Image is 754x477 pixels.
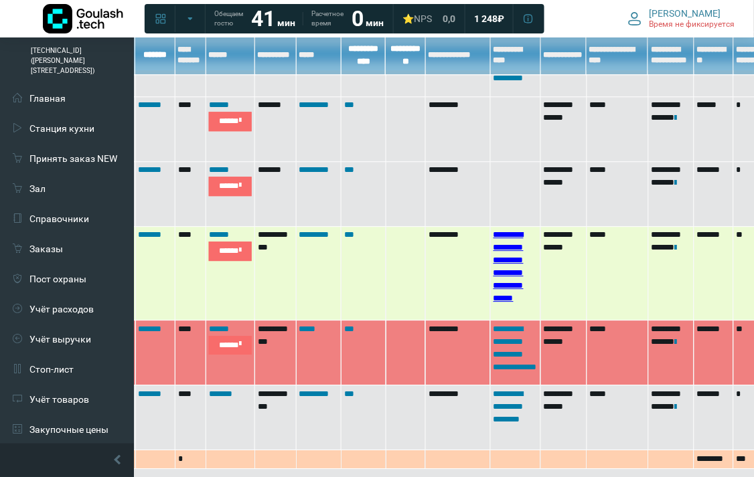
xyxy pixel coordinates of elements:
span: 0,0 [443,13,455,25]
img: Логотип компании Goulash.tech [43,4,123,33]
a: Обещаем гостю 41 мин Расчетное время 0 мин [206,7,392,31]
span: ₽ [498,13,504,25]
span: Обещаем гостю [214,9,243,28]
button: [PERSON_NAME] Время не фиксируется [620,5,743,33]
span: Расчетное время [311,9,344,28]
div: ⭐ [402,13,432,25]
span: 1 248 [474,13,498,25]
span: мин [366,17,384,28]
span: Время не фиксируется [650,19,735,30]
strong: 41 [251,6,275,31]
a: 1 248 ₽ [466,7,512,31]
span: [PERSON_NAME] [650,7,721,19]
a: ⭐NPS 0,0 [394,7,463,31]
span: мин [277,17,295,28]
strong: 0 [352,6,364,31]
span: NPS [414,13,432,24]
